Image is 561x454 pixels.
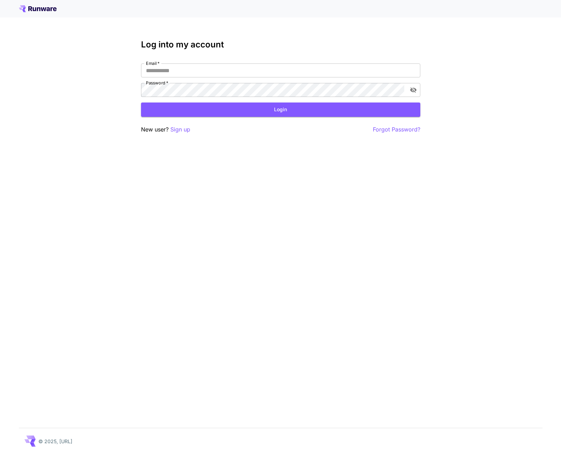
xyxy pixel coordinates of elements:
[38,438,72,445] p: © 2025, [URL]
[373,125,420,134] button: Forgot Password?
[170,125,190,134] button: Sign up
[146,80,168,86] label: Password
[141,40,420,50] h3: Log into my account
[141,103,420,117] button: Login
[407,84,420,96] button: toggle password visibility
[146,60,160,66] label: Email
[141,125,190,134] p: New user?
